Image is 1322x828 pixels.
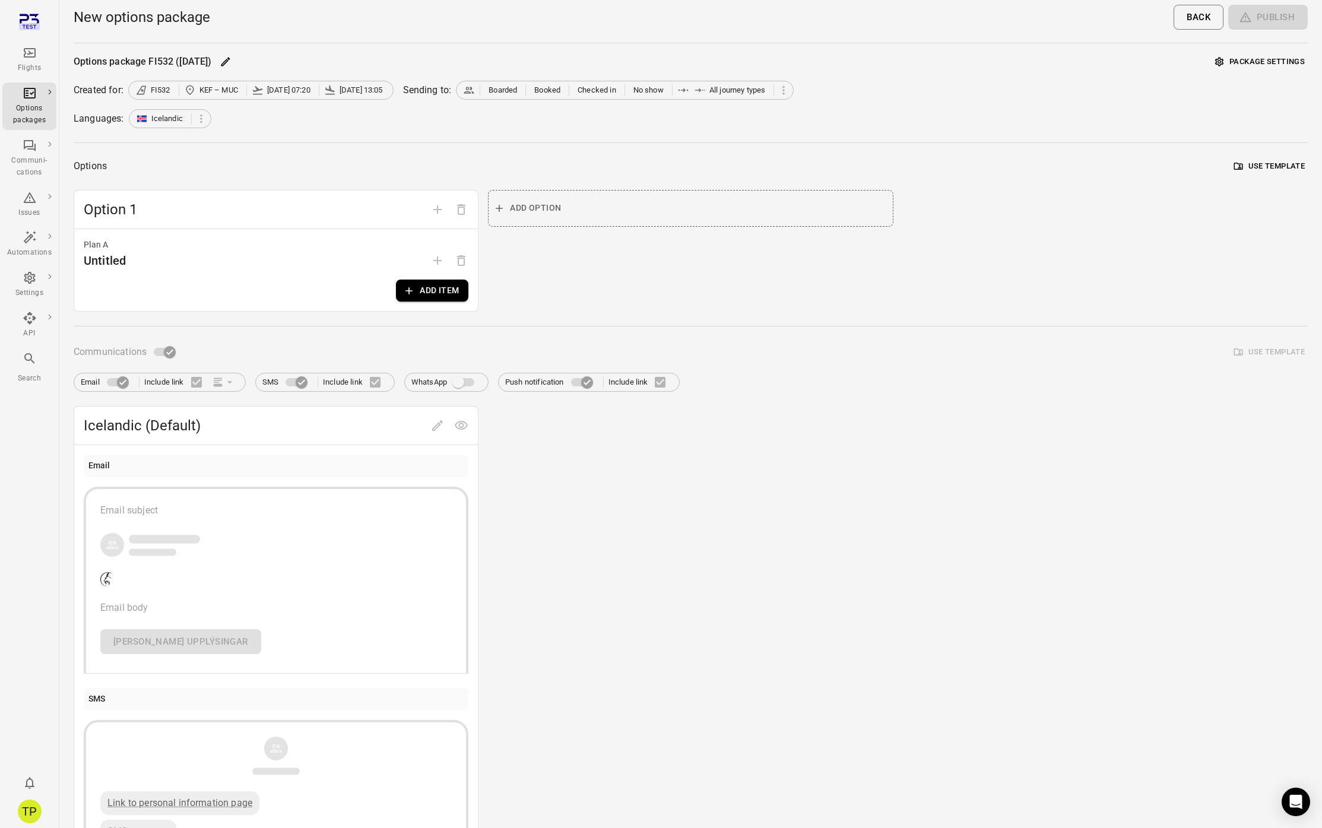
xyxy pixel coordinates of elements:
span: Communications [74,344,147,360]
a: Options packages [2,83,56,130]
label: Email [81,371,134,394]
span: Option 1 [84,200,426,219]
span: KEF – MUC [199,84,238,96]
a: Automations [2,227,56,262]
label: SMS [262,371,313,394]
div: Settings [7,287,52,299]
label: Include link [144,370,209,395]
label: Push notification [505,371,598,394]
div: Email [88,459,110,472]
span: Options need to have at least one plan [449,255,473,266]
div: Open Intercom Messenger [1282,788,1310,816]
div: Communi-cations [7,155,52,179]
span: No show [633,84,664,96]
button: Edit [217,53,234,71]
h1: New options package [74,8,210,27]
div: Automations [7,247,52,259]
a: API [2,307,56,343]
div: Options packages [7,103,52,126]
div: Languages: [74,112,124,126]
div: Plan A [84,239,468,252]
button: Search [2,348,56,388]
div: Created for: [74,83,123,97]
span: Preview [449,419,473,430]
button: Tómas Páll Máté [13,795,46,828]
div: API [7,328,52,340]
label: WhatsApp [411,371,481,394]
div: Flights [7,62,52,74]
a: Issues [2,187,56,223]
div: Sending to: [403,83,452,97]
span: Checked in [578,84,616,96]
div: SMS [88,693,105,706]
a: Flights [2,42,56,78]
span: Booked [534,84,560,96]
span: Add plan [426,255,449,266]
div: Issues [7,207,52,219]
a: Communi-cations [2,135,56,182]
button: Notifications [18,771,42,795]
span: FI532 [151,84,170,96]
div: TP [18,800,42,823]
div: Search [7,373,52,385]
span: Boarded [489,84,517,96]
div: Options package FI532 ([DATE]) [74,55,212,69]
div: BoardedBookedChecked inNo showAll journey types [456,81,794,100]
button: Add item [396,280,468,302]
span: Icelandic (Default) [84,416,426,435]
button: Use template [1231,157,1308,176]
div: Icelandic [129,109,211,128]
span: [DATE] 13:05 [340,84,383,96]
span: Edit [426,419,449,430]
div: Options [74,158,107,175]
span: All journey types [709,84,766,96]
label: Include link [323,370,388,395]
a: Settings [2,267,56,303]
label: Include link [608,370,673,395]
div: Untitled [84,251,126,270]
button: Package settings [1212,53,1308,71]
span: Add option [426,203,449,214]
span: Delete option [449,203,473,214]
button: Back [1174,5,1223,30]
span: [DATE] 07:20 [267,84,310,96]
span: Icelandic [151,113,183,125]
